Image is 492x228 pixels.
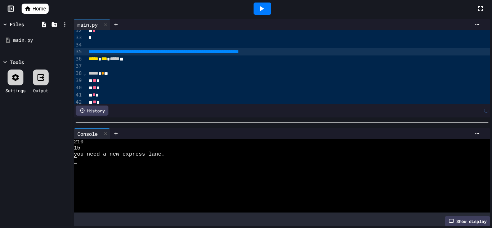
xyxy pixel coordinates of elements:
span: Home [32,5,46,12]
div: 39 [74,77,83,84]
div: Tools [10,58,24,66]
div: Console [74,130,101,138]
span: Fold line [83,70,86,76]
div: 37 [74,63,83,70]
div: 40 [74,84,83,91]
div: History [76,106,108,116]
div: Console [74,128,110,139]
a: Home [22,4,49,14]
span: 210 [74,139,84,145]
span: you need a new express lane. [74,151,165,157]
div: main.py [74,21,101,28]
div: 34 [74,41,83,49]
div: main.py [13,37,69,44]
div: 35 [74,48,83,55]
div: 36 [74,55,83,63]
div: Files [10,21,24,28]
div: main.py [74,19,110,30]
span: 15 [74,145,80,151]
div: 32 [74,27,83,34]
div: Settings [5,87,26,94]
div: 33 [74,34,83,41]
div: Show display [445,216,490,226]
div: Output [33,87,48,94]
div: 42 [74,99,83,106]
div: 38 [74,70,83,77]
div: 41 [74,91,83,99]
